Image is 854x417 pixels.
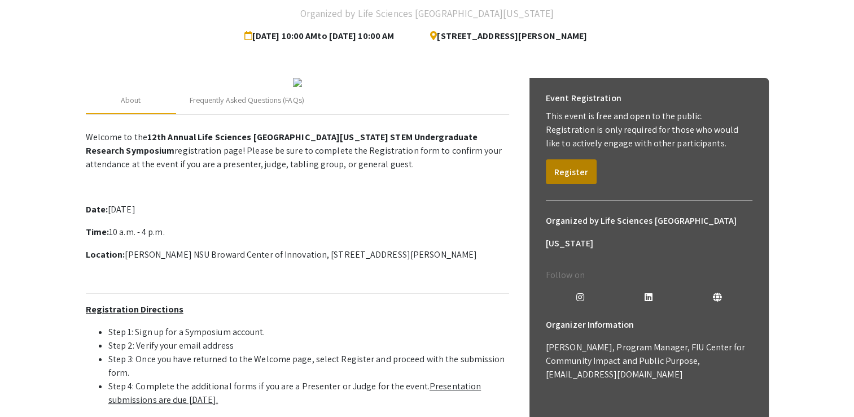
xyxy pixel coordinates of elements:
[300,2,553,25] h4: Organized by Life Sciences [GEOGRAPHIC_DATA][US_STATE]
[86,226,110,238] strong: Time:
[190,94,304,106] div: Frequently Asked Questions (FAQs)
[546,314,752,336] h6: Organizer Information
[108,380,481,406] u: Presentation submissions are due [DATE].
[546,87,621,110] h6: Event Registration
[421,25,587,47] span: [STREET_ADDRESS][PERSON_NAME]
[244,25,398,47] span: [DATE] 10:00 AM to [DATE] 10:00 AM
[546,210,752,255] h6: Organized by Life Sciences [GEOGRAPHIC_DATA][US_STATE]
[86,248,509,262] p: [PERSON_NAME] NSU Broward Center of Innovation, [STREET_ADDRESS][PERSON_NAME]
[8,366,48,409] iframe: Chat
[108,380,509,407] li: Step 4: Complete the additional forms if you are a Presenter or Judge for the event.
[108,339,509,353] li: Step 2: Verify your email address
[121,94,141,106] div: About
[86,303,183,315] u: Registration Directions
[86,131,478,157] strong: 12th Annual Life Sciences [GEOGRAPHIC_DATA][US_STATE] STEM Undergraduate Research Symposium
[86,131,509,171] p: Welcome to the registration page! Please be sure to complete the Registration form to confirm you...
[108,353,509,380] li: Step 3: Once you have returned to the Welcome page, select Register and proceed with the submissi...
[546,341,752,381] p: [PERSON_NAME], Program Manager, FIU Center for Community Impact and Public Purpose, [EMAIL_ADDRES...
[546,110,752,150] p: This event is free and open to the public. Registration is only required for those who would like...
[546,159,597,184] button: Register
[86,203,108,215] strong: Date:
[108,325,509,339] li: Step 1: Sign up for a Symposium account.
[86,249,125,260] strong: Location:
[546,268,752,282] p: Follow on
[293,78,302,87] img: 32153a09-f8cb-4114-bf27-cfb6bc84fc69.png
[86,203,509,216] p: [DATE]
[86,225,509,239] p: 10 a.m. - 4 p.m.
